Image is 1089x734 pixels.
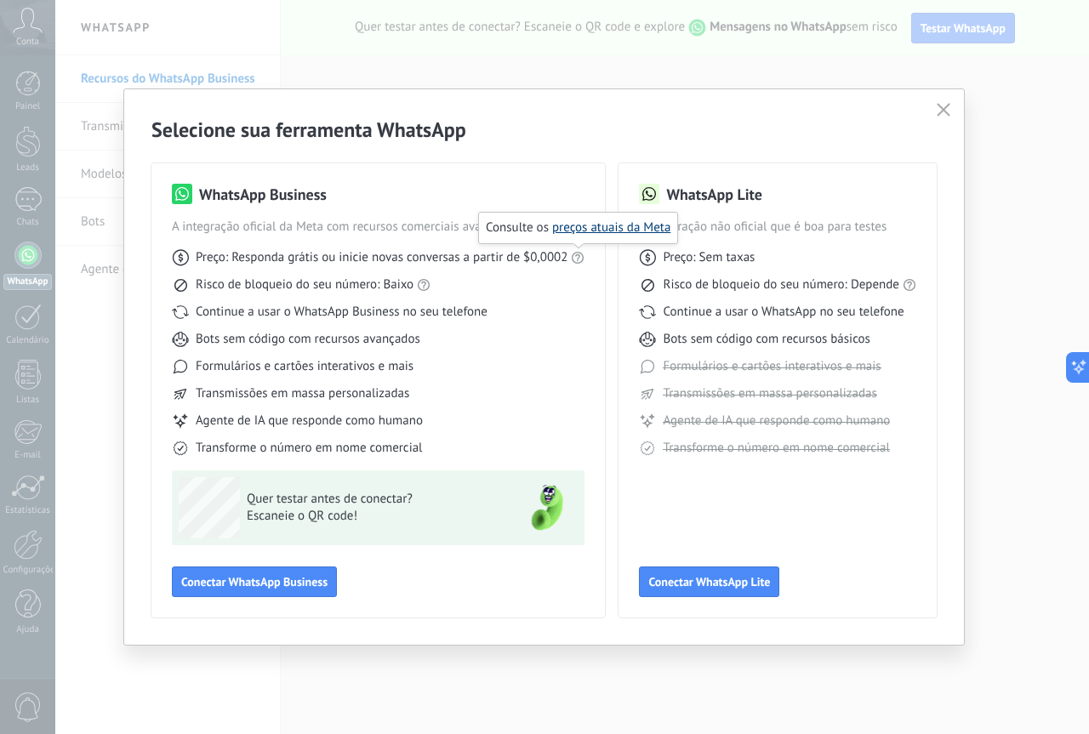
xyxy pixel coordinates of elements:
span: Agente de IA que responde como humano [663,413,890,430]
span: Bots sem código com recursos avançados [196,331,420,348]
span: Conectar WhatsApp Business [181,576,328,588]
h3: WhatsApp Business [199,184,327,205]
span: Transmissões em massa personalizadas [196,385,409,402]
span: A integração não oficial que é boa para testes [639,219,916,236]
span: A integração oficial da Meta com recursos comerciais avançados [172,219,584,236]
span: Transforme o número em nome comercial [663,440,889,457]
span: Risco de bloqueio do seu número: Depende [663,276,899,293]
span: Continue a usar o WhatsApp Business no seu telefone [196,304,487,321]
button: Conectar WhatsApp Business [172,566,337,597]
span: Consulte os [486,219,670,236]
h2: Selecione sua ferramenta WhatsApp [151,117,937,143]
a: preços atuais da Meta [552,219,670,236]
img: green-phone.png [516,477,578,538]
span: Formulários e cartões interativos e mais [196,358,413,375]
span: Agente de IA que responde como humano [196,413,423,430]
span: Transforme o número em nome comercial [196,440,422,457]
span: Risco de bloqueio do seu número: Baixo [196,276,413,293]
span: Preço: Responda grátis ou inicie novas conversas a partir de $0,0002 [196,249,567,266]
span: Transmissões em massa personalizadas [663,385,876,402]
span: Bots sem código com recursos básicos [663,331,869,348]
span: Preço: Sem taxas [663,249,755,266]
h3: WhatsApp Lite [666,184,761,205]
span: Quer testar antes de conectar? [247,491,495,508]
span: Escaneie o QR code! [247,508,495,525]
span: Continue a usar o WhatsApp no seu telefone [663,304,904,321]
span: Conectar WhatsApp Lite [648,576,770,588]
span: Formulários e cartões interativos e mais [663,358,881,375]
button: Conectar WhatsApp Lite [639,566,779,597]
